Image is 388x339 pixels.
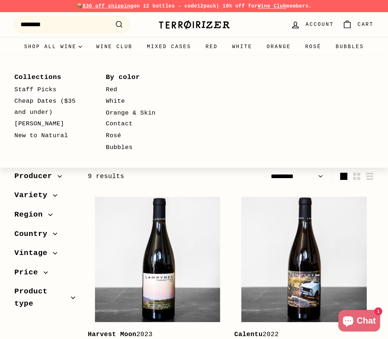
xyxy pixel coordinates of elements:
span: Producer [14,170,58,182]
button: Price [14,265,76,284]
div: 9 results [88,171,230,182]
a: Wine Club [89,37,140,56]
span: Vintage [14,247,53,259]
b: Calentu [234,331,263,338]
button: Region [14,207,76,226]
a: Wine Club [257,3,286,9]
a: Red [198,37,225,56]
button: Country [14,226,76,246]
span: Product type [14,285,71,310]
a: Orange [259,37,298,56]
b: Harvest Moon [88,331,136,338]
a: Mixed Cases [140,37,198,56]
button: Product type [14,284,76,315]
span: Price [14,266,44,279]
a: By color [106,71,176,84]
summary: Shop all wine [17,37,89,56]
a: Collections [14,71,85,84]
a: Bubbles [106,142,176,154]
a: Cheap Dates ($35 and under) [14,96,85,118]
a: Red [106,84,176,96]
a: Rosé [298,37,329,56]
a: Staff Picks [14,84,85,96]
button: Vintage [14,245,76,265]
button: Producer [14,168,76,188]
a: New to Natural [14,130,85,142]
a: White [225,37,259,56]
a: Orange & Skin Contact [106,107,176,130]
a: White [106,96,176,107]
a: Cart [338,14,378,35]
a: [PERSON_NAME] [14,118,85,130]
a: Rosé [106,130,176,142]
span: Account [306,20,334,28]
span: Region [14,209,48,221]
inbox-online-store-chat: Shopify online store chat [336,310,382,333]
span: Cart [357,20,374,28]
span: Variety [14,189,53,201]
span: Country [14,228,53,240]
strong: 12pack [197,3,216,9]
span: $30 off shipping [83,3,134,9]
p: 📦 on 12 bottles - code | 10% off for members. [14,2,374,10]
a: Bubbles [328,37,371,56]
button: Variety [14,187,76,207]
a: Account [286,14,338,35]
